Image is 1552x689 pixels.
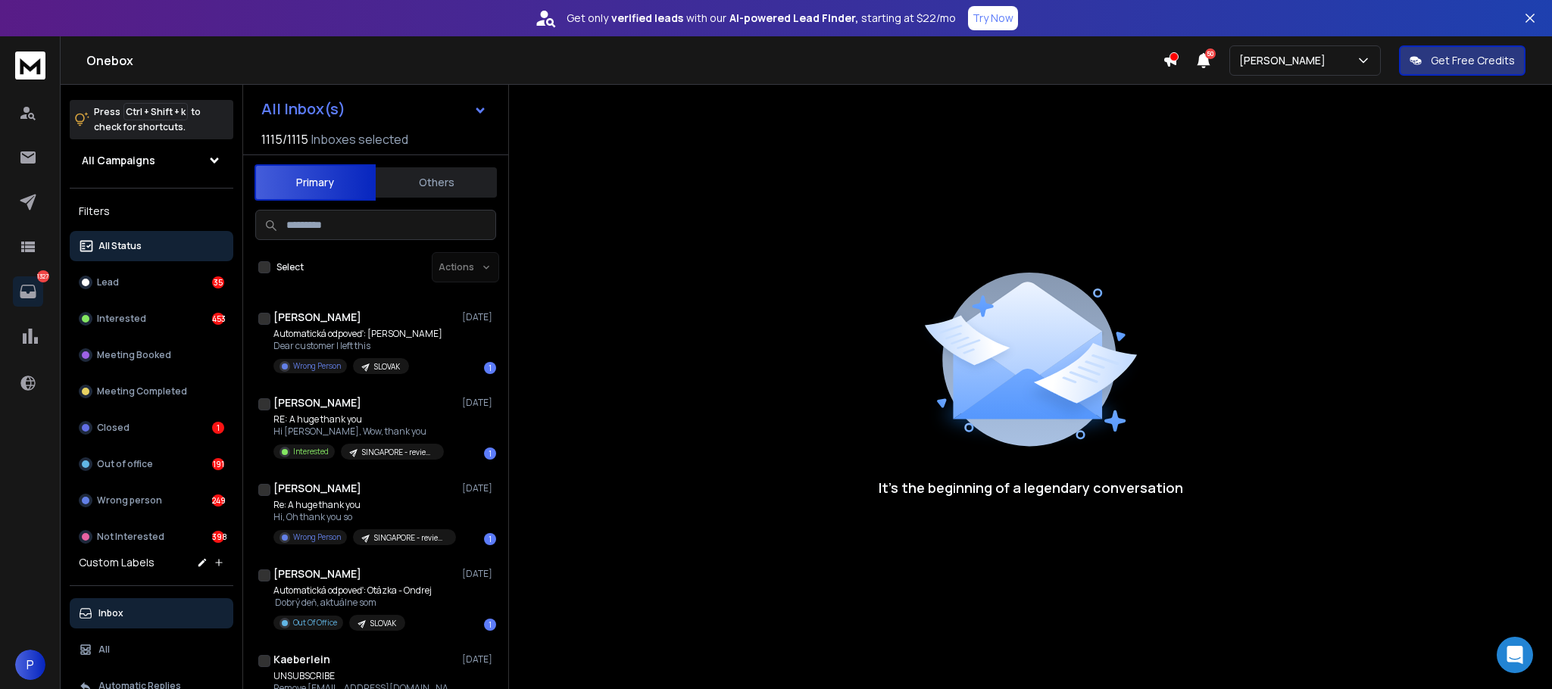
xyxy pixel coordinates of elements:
h1: [PERSON_NAME] [273,310,361,325]
a: 1327 [13,276,43,307]
h3: Inboxes selected [311,130,408,148]
p: Wrong Person [293,360,341,372]
p: It’s the beginning of a legendary conversation [879,477,1183,498]
span: 1115 / 1115 [261,130,308,148]
p: Interested [293,446,329,457]
p: All [98,644,110,656]
p: Meeting Booked [97,349,171,361]
label: Select [276,261,304,273]
p: All Status [98,240,142,252]
p: 1327 [37,270,49,282]
h3: Custom Labels [79,555,155,570]
p: Automatická odpoveď: Otázka - Ondrej [273,585,432,597]
h1: Onebox [86,51,1163,70]
div: 1 [212,422,224,434]
p: Dobrý deň, aktuálne som [273,597,432,609]
button: Meeting Completed [70,376,233,407]
button: Out of office191 [70,449,233,479]
button: All Campaigns [70,145,233,176]
p: [PERSON_NAME] [1239,53,1332,68]
div: 1 [484,619,496,631]
p: Wrong Person [293,532,341,543]
div: 35 [212,276,224,288]
p: SLOVAK [374,361,400,373]
strong: verified leads [611,11,683,26]
p: SINGAPORE - reviews [374,532,447,544]
button: Interested453 [70,304,233,334]
div: 191 [212,458,224,470]
div: 249 [212,494,224,507]
strong: AI-powered Lead Finder, [729,11,858,26]
p: [DATE] [462,311,496,323]
h1: Kaeberlein [273,652,330,667]
button: All [70,634,233,665]
p: [DATE] [462,653,496,666]
p: Press to check for shortcuts. [94,104,201,135]
p: Try Now [973,11,1013,26]
p: Interested [97,313,146,325]
div: 1 [484,362,496,374]
p: SLOVAK [370,618,396,629]
p: Lead [97,276,119,288]
p: Get only with our starting at $22/mo [567,11,956,26]
p: [DATE] [462,568,496,580]
p: UNSUBSCRIBE [273,670,455,682]
p: [DATE] [462,482,496,494]
p: SINGAPORE - reviews [362,447,435,458]
button: Not Interested398 [70,522,233,552]
h1: All Campaigns [82,153,155,168]
h1: [PERSON_NAME] [273,395,361,410]
p: Hi, Oh thank you so [273,511,455,523]
p: RE: A huge thank you [273,413,444,426]
span: 50 [1205,48,1216,59]
p: Out Of Office [293,617,337,628]
button: Try Now [968,6,1018,30]
p: Inbox [98,607,123,619]
h1: [PERSON_NAME] [273,566,361,581]
p: Dear customer I left this [273,340,442,352]
p: Get Free Credits [1431,53,1515,68]
button: P [15,650,45,680]
div: 1 [484,447,496,460]
p: Wrong person [97,494,162,507]
p: Re: A huge thank you [273,499,455,511]
p: Closed [97,422,130,434]
p: Automatická odpoveď: [PERSON_NAME] [273,328,442,340]
button: Get Free Credits [1399,45,1525,76]
div: Open Intercom Messenger [1497,637,1533,673]
h1: All Inbox(s) [261,101,345,117]
div: 398 [212,531,224,543]
button: All Inbox(s) [249,94,499,124]
span: Ctrl + Shift + k [123,103,188,120]
p: [DATE] [462,397,496,409]
p: Not Interested [97,531,164,543]
p: Meeting Completed [97,385,187,397]
button: Inbox [70,598,233,628]
div: 1 [484,533,496,545]
h3: Filters [70,201,233,222]
button: Meeting Booked [70,340,233,370]
button: Wrong person249 [70,485,233,516]
img: logo [15,51,45,79]
button: Others [376,166,497,199]
button: Lead35 [70,267,233,298]
p: Hi [PERSON_NAME], Wow, thank you [273,426,444,438]
button: Primary [255,164,376,201]
p: Out of office [97,458,153,470]
button: Closed1 [70,413,233,443]
button: All Status [70,231,233,261]
h1: [PERSON_NAME] [273,481,361,496]
div: 453 [212,313,224,325]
